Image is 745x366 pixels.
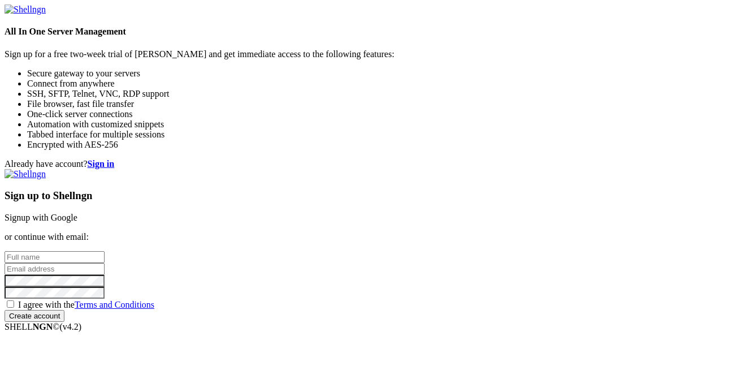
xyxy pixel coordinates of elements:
[27,140,740,150] li: Encrypted with AES-256
[5,169,46,179] img: Shellngn
[5,27,740,37] h4: All In One Server Management
[27,99,740,109] li: File browser, fast file transfer
[18,300,154,309] span: I agree with the
[27,89,740,99] li: SSH, SFTP, Telnet, VNC, RDP support
[27,130,740,140] li: Tabbed interface for multiple sessions
[27,109,740,119] li: One-click server connections
[60,322,82,331] span: 4.2.0
[5,322,81,331] span: SHELL ©
[88,159,115,169] a: Sign in
[5,310,64,322] input: Create account
[5,49,740,59] p: Sign up for a free two-week trial of [PERSON_NAME] and get immediate access to the following feat...
[5,159,740,169] div: Already have account?
[7,300,14,308] input: I agree with theTerms and Conditions
[27,119,740,130] li: Automation with customized snippets
[33,322,53,331] b: NGN
[5,5,46,15] img: Shellngn
[5,251,105,263] input: Full name
[5,213,77,222] a: Signup with Google
[27,79,740,89] li: Connect from anywhere
[5,232,740,242] p: or continue with email:
[5,190,740,202] h3: Sign up to Shellngn
[5,263,105,275] input: Email address
[27,68,740,79] li: Secure gateway to your servers
[75,300,154,309] a: Terms and Conditions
